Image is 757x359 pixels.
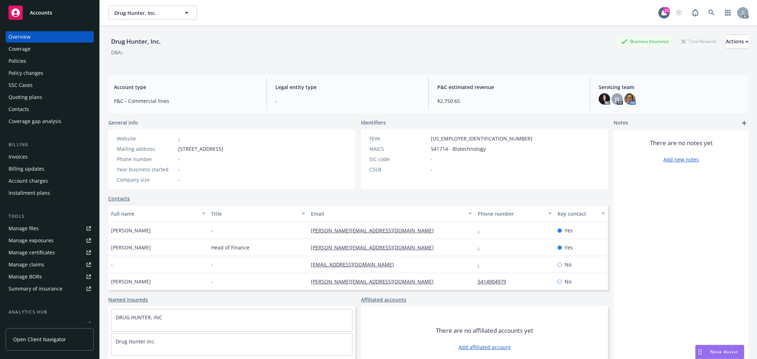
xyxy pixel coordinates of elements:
[275,97,419,105] span: -
[6,79,94,91] a: SSC Cases
[117,135,175,142] div: Website
[6,163,94,175] a: Billing updates
[6,247,94,258] a: Manage certificates
[478,210,544,217] div: Phone number
[9,31,31,43] div: Overview
[6,187,94,199] a: Installment plans
[599,83,743,91] span: Servicing team
[311,261,400,268] a: [EMAIL_ADDRESS][DOMAIN_NAME]
[740,119,748,127] a: add
[475,205,555,222] button: Phone number
[555,205,608,222] button: Key contact
[208,205,308,222] button: Title
[9,175,48,187] div: Account charges
[9,92,42,103] div: Quoting plans
[9,104,29,115] div: Contacts
[117,155,175,163] div: Phone number
[111,244,151,251] span: [PERSON_NAME]
[111,210,198,217] div: Full name
[108,195,130,202] a: Contacts
[178,145,223,153] span: [STREET_ADDRESS]
[478,244,485,251] a: -
[108,37,164,46] div: Drug Hunter, Inc.
[211,210,298,217] div: Title
[663,7,670,13] div: 22
[9,247,55,258] div: Manage certificates
[6,283,94,294] a: Summary of insurance
[695,345,744,359] button: Nova Assist
[565,261,571,268] span: No
[108,296,148,303] a: Named insureds
[30,10,52,16] span: Accounts
[478,261,485,268] a: -
[108,119,138,126] span: General info
[459,343,511,351] a: Add affiliated account
[9,271,42,282] div: Manage BORs
[9,319,67,330] div: Loss summary generator
[178,176,180,183] span: -
[9,79,33,91] div: SSC Cases
[369,135,428,142] div: FEIN
[311,278,439,285] a: [PERSON_NAME][EMAIL_ADDRESS][DOMAIN_NAME]
[116,338,155,345] a: Drug Hunter Inc.
[178,166,180,173] span: -
[6,141,94,148] div: Billing
[6,271,94,282] a: Manage BORs
[721,6,735,20] a: Switch app
[9,187,50,199] div: Installment plans
[6,31,94,43] a: Overview
[436,326,533,335] span: There are no affiliated accounts yet
[361,296,406,303] a: Affiliated accounts
[437,83,581,91] span: P&C estimated revenue
[6,92,94,103] a: Quoting plans
[9,235,54,246] div: Manage exposures
[311,244,439,251] a: [PERSON_NAME][EMAIL_ADDRESS][DOMAIN_NAME]
[6,235,94,246] a: Manage exposures
[478,227,485,234] a: -
[624,93,636,105] img: photo
[6,213,94,220] div: Tools
[9,43,31,55] div: Coverage
[565,278,571,285] span: No
[6,67,94,79] a: Policy changes
[9,116,61,127] div: Coverage gap analysis
[6,309,94,316] div: Analytics hub
[437,97,581,105] span: $2,750.65
[6,223,94,234] a: Manage files
[431,166,433,173] span: -
[9,223,39,234] div: Manage files
[696,345,704,359] div: Drag to move
[369,166,428,173] div: CSLB
[565,227,573,234] span: Yes
[275,83,419,91] span: Legal entity type
[178,135,180,142] a: -
[116,314,162,321] a: DRUG HUNTER, INC
[308,205,475,222] button: Email
[108,205,208,222] button: Full name
[615,95,619,103] span: JS
[704,6,719,20] a: Search
[9,151,28,162] div: Invoices
[565,244,573,251] span: Yes
[478,278,512,285] a: 5414904979
[211,261,213,268] span: -
[6,3,94,23] a: Accounts
[6,43,94,55] a: Coverage
[6,259,94,270] a: Manage claims
[558,210,597,217] div: Key contact
[726,34,748,49] button: Actions
[211,244,249,251] span: Head of Finance
[431,145,486,153] span: 541714 - Biotechnology
[614,119,628,127] span: Notes
[108,6,197,20] button: Drug Hunter, Inc.
[114,9,176,17] span: Drug Hunter, Inc.
[9,283,62,294] div: Summary of insurance
[111,49,124,56] div: DBA: -
[211,227,213,234] span: -
[9,259,44,270] div: Manage claims
[6,55,94,67] a: Policies
[672,6,686,20] a: Start snowing
[369,145,428,153] div: NAICS
[618,37,672,46] div: Business Insurance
